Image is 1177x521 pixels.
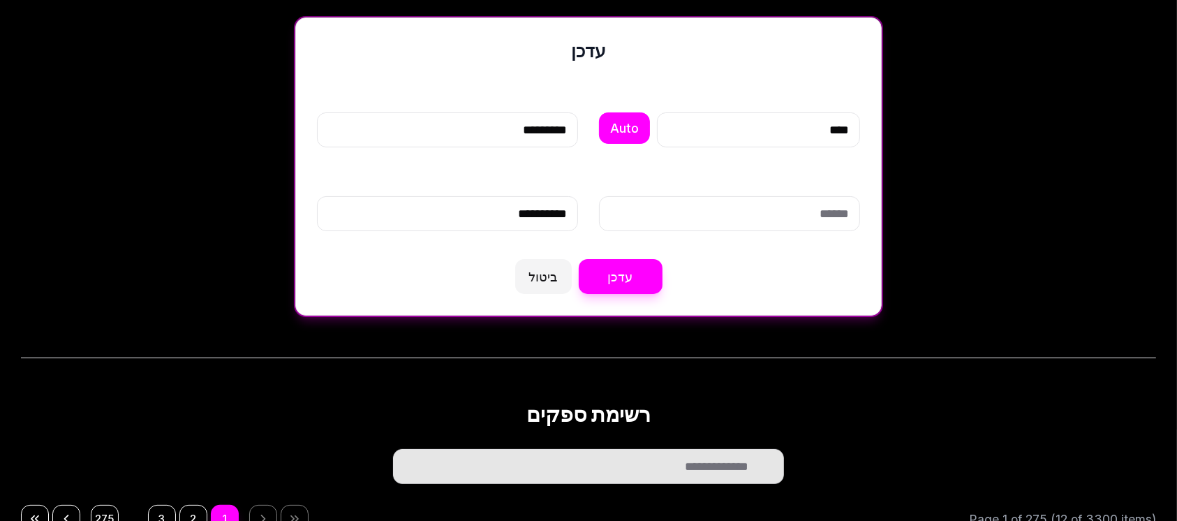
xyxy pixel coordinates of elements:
[317,85,578,105] label: כינוי
[599,85,860,105] label: קוד זיהוי (אופציונלי)
[599,112,650,144] button: Auto
[317,39,860,64] h2: עדכן
[657,112,860,147] input: קוד זיהוי (אופציונלי)
[579,259,662,294] button: ערוך ספק.ית
[317,112,578,147] input: כינוי
[317,196,578,231] input: טלפון
[599,168,860,189] label: אימייל
[599,196,860,231] input: אימייל
[317,168,578,189] label: טלפון
[393,449,784,484] input: חפש ספק.ית...
[21,400,1156,428] h2: רשימת ספקים
[515,259,572,294] button: ביטול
